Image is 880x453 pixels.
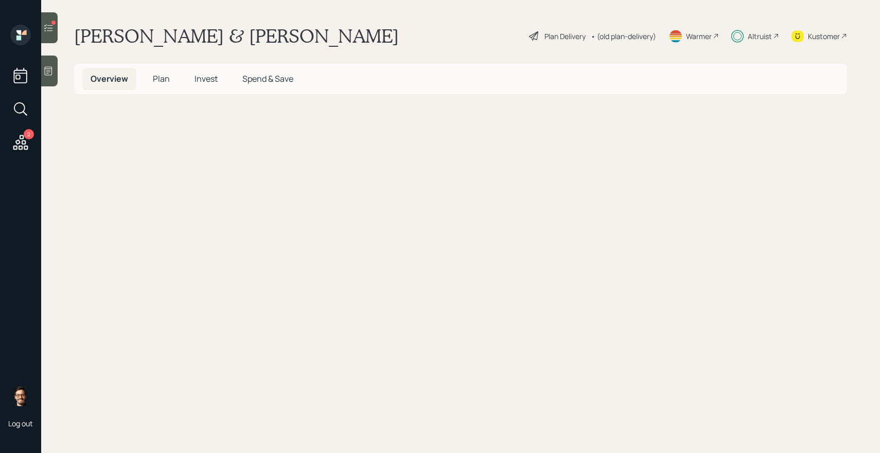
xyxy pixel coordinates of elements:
[748,31,772,42] div: Altruist
[195,73,218,84] span: Invest
[544,31,586,42] div: Plan Delivery
[808,31,840,42] div: Kustomer
[686,31,712,42] div: Warmer
[24,129,34,139] div: 2
[591,31,656,42] div: • (old plan-delivery)
[153,73,170,84] span: Plan
[242,73,293,84] span: Spend & Save
[91,73,128,84] span: Overview
[8,419,33,428] div: Log out
[10,386,31,406] img: sami-boghos-headshot.png
[74,25,399,47] h1: [PERSON_NAME] & [PERSON_NAME]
